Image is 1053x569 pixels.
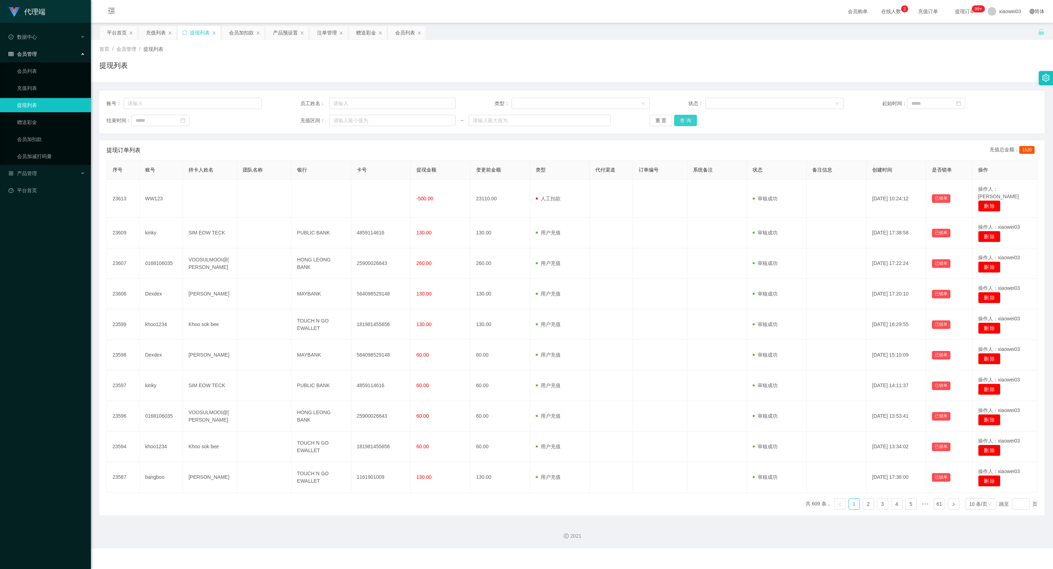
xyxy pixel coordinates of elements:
a: 代理端 [9,9,45,14]
span: 订单编号 [639,167,659,173]
input: 请输入最大值为 [469,115,611,126]
button: 已锁单 [932,351,950,359]
td: [PERSON_NAME] [183,462,237,493]
td: 130.00 [470,218,530,248]
i: 图标: close [417,31,421,35]
a: 提现列表 [17,98,85,112]
span: 用户充值 [536,321,561,327]
td: PUBLIC BANK [291,218,351,248]
span: 操作人：xiaowei03 [978,346,1020,352]
a: 2 [863,499,874,509]
button: 删 除 [978,475,1001,487]
i: 图标: check-circle-o [9,34,13,39]
button: 删 除 [978,353,1001,364]
td: 60.00 [470,432,530,462]
i: 图标: down [835,101,839,106]
i: 图标: close [300,31,304,35]
td: [DATE] 17:22:24 [867,248,926,279]
td: 4859114616 [351,218,411,248]
i: 图标: table [9,52,13,56]
td: Dexdex [140,340,183,370]
td: 25900026843 [351,248,411,279]
span: ~ [455,117,468,124]
span: 操作人：xiaowei03 [978,438,1020,444]
span: 提现订单列表 [107,146,141,155]
td: 23599 [107,309,140,340]
td: TOUCH N GO EWALLET [291,309,351,340]
button: 查 询 [674,115,697,126]
i: 图标: close [129,31,133,35]
td: 23613 [107,180,140,218]
td: 23606 [107,279,140,309]
span: 产品管理 [9,170,37,176]
button: 删 除 [978,261,1001,273]
span: 用户充值 [536,413,561,419]
i: 图标: close [339,31,343,35]
button: 删 除 [978,231,1001,242]
td: 23607 [107,248,140,279]
li: 1 [849,498,860,510]
i: 图标: copyright [564,533,569,538]
td: 0168106035 [140,248,183,279]
div: 会员列表 [395,26,415,39]
div: 注单管理 [317,26,337,39]
td: [DATE] 13:53:41 [867,401,926,432]
span: 充值区间： [300,117,329,124]
span: 审核成功 [753,474,778,480]
a: 会员列表 [17,64,85,78]
span: 账号： [107,100,124,107]
i: 图标: unlock [1038,29,1044,35]
span: 类型 [536,167,546,173]
a: 4 [891,499,902,509]
button: 删 除 [978,445,1001,456]
a: 赠送彩金 [17,115,85,129]
td: 564098529148 [351,279,411,309]
span: 用户充值 [536,260,561,266]
td: [DATE] 17:38:00 [867,462,926,493]
span: 会员管理 [116,46,136,52]
span: 操作人：xiaowei03 [978,468,1020,474]
td: Khoo sok bee [183,432,237,462]
span: 会员管理 [9,51,37,57]
td: 60.00 [470,401,530,432]
td: 60.00 [470,340,530,370]
span: 提现金额 [416,167,436,173]
td: 130.00 [470,279,530,309]
div: 跳至 页 [999,498,1037,510]
li: 5 [905,498,917,510]
button: 已锁单 [932,381,950,390]
span: 起始时间： [882,100,907,107]
i: 图标: close [168,31,172,35]
sup: 3 [901,5,908,12]
sup: 1198 [972,5,985,12]
li: 2 [863,498,874,510]
span: 60.00 [416,352,429,358]
li: 61 [934,498,945,510]
span: 是否锁单 [932,167,952,173]
td: VOOSULMOOI@[PERSON_NAME] [183,401,237,432]
span: 状态 [753,167,763,173]
td: 181981455656 [351,309,411,340]
span: 操作人：xiaowei03 [978,407,1020,413]
i: 图标: calendar [956,101,961,106]
span: 备注信息 [812,167,832,173]
span: 130.00 [416,291,432,297]
span: 1520 [1019,146,1035,154]
td: bangboo [140,462,183,493]
span: 操作人：xiaowei03 [978,285,1020,291]
td: SIM EOW TECK [183,218,237,248]
span: 提现订单 [951,9,978,14]
span: 用户充值 [536,230,561,235]
td: 23596 [107,401,140,432]
i: 图标: close [378,31,382,35]
span: 结束时间： [107,117,131,124]
td: 60.00 [470,370,530,401]
td: 564098529148 [351,340,411,370]
td: 23587 [107,462,140,493]
img: logo.9652507e.png [9,7,20,17]
td: [DATE] 13:34:02 [867,432,926,462]
span: 审核成功 [753,352,778,358]
span: 用户充值 [536,474,561,480]
span: 130.00 [416,230,432,235]
i: 图标: right [951,502,956,506]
